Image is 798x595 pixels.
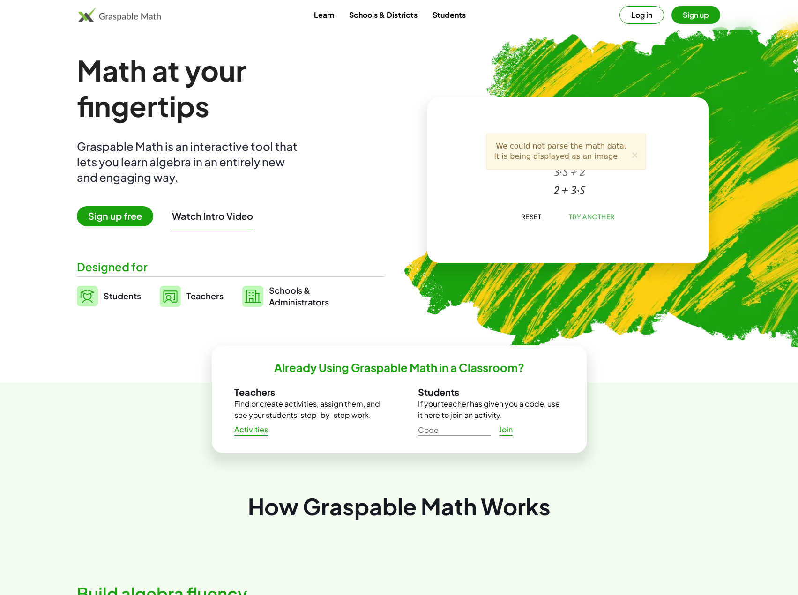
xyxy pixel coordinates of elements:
span: Students [104,290,141,301]
a: Teachers [160,284,224,308]
button: Log in [619,6,664,24]
span: × [631,149,639,161]
button: Watch Intro Video [172,210,253,222]
a: Students [425,6,473,23]
img: svg%3e [77,286,98,306]
button: Try Another [561,208,622,225]
p: If your teacher has given you a code, use it here to join an activity. [418,398,564,421]
a: Join [491,421,521,438]
a: Schools &Administrators [242,284,329,308]
img: svg%3e [242,286,263,307]
span: Activities [234,425,268,435]
div: Designed for [77,259,384,275]
h3: Students [418,386,564,398]
div: How Graspable Math Works [77,491,722,522]
a: Learn [306,6,342,23]
div: Graspable Math is an interactive tool that lets you learn algebra in an entirely new and engaging... [77,139,302,185]
h1: Math at your fingertips [77,52,375,124]
h3: Teachers [234,386,380,398]
button: Reset [513,208,549,225]
a: Students [77,284,141,308]
span: We could not parse the math data. It is being displayed as an image. [494,141,626,161]
a: Activities [227,421,276,438]
span: Schools & Administrators [269,284,329,308]
button: Sign up [671,6,720,24]
p: Find or create activities, assign them, and see your students' step-by-step work. [234,398,380,421]
span: Join [499,425,513,435]
span: Teachers [186,290,224,301]
span: Sign up free [77,206,153,226]
img: svg%3e [160,286,181,307]
span: Try Another [569,212,615,221]
a: Schools & Districts [342,6,425,23]
span: Reset [521,212,541,221]
h2: Already Using Graspable Math in a Classroom? [274,360,524,375]
button: × [631,150,639,160]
